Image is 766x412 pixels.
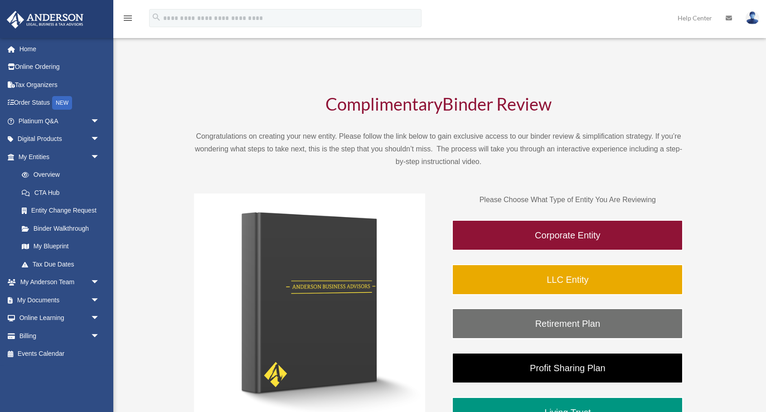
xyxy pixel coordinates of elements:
a: Digital Productsarrow_drop_down [6,130,113,148]
a: Retirement Plan [452,308,683,339]
i: search [151,12,161,22]
a: My Documentsarrow_drop_down [6,291,113,309]
a: Tax Due Dates [13,255,113,273]
i: menu [122,13,133,24]
a: Home [6,40,113,58]
p: Congratulations on creating your new entity. Please follow the link below to gain exclusive acces... [194,130,684,168]
span: arrow_drop_down [91,309,109,328]
span: arrow_drop_down [91,291,109,310]
a: Tax Organizers [6,76,113,94]
a: Online Ordering [6,58,113,76]
p: Please Choose What Type of Entity You Are Reviewing [452,194,683,206]
a: Events Calendar [6,345,113,363]
a: Overview [13,166,113,184]
span: arrow_drop_down [91,327,109,345]
span: Complimentary [325,93,442,114]
a: Binder Walkthrough [13,219,109,238]
a: LLC Entity [452,264,683,295]
a: Corporate Entity [452,220,683,251]
span: arrow_drop_down [91,112,109,131]
span: arrow_drop_down [91,130,109,149]
div: NEW [52,96,72,110]
a: Online Learningarrow_drop_down [6,309,113,327]
span: Binder Review [442,93,552,114]
a: Platinum Q&Aarrow_drop_down [6,112,113,130]
a: Profit Sharing Plan [452,353,683,383]
a: Order StatusNEW [6,94,113,112]
a: Entity Change Request [13,202,113,220]
a: Billingarrow_drop_down [6,327,113,345]
span: arrow_drop_down [91,148,109,166]
a: My Entitiesarrow_drop_down [6,148,113,166]
img: User Pic [746,11,759,24]
span: arrow_drop_down [91,273,109,292]
a: CTA Hub [13,184,113,202]
a: My Blueprint [13,238,113,256]
a: menu [122,16,133,24]
a: My Anderson Teamarrow_drop_down [6,273,113,291]
img: Anderson Advisors Platinum Portal [4,11,86,29]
